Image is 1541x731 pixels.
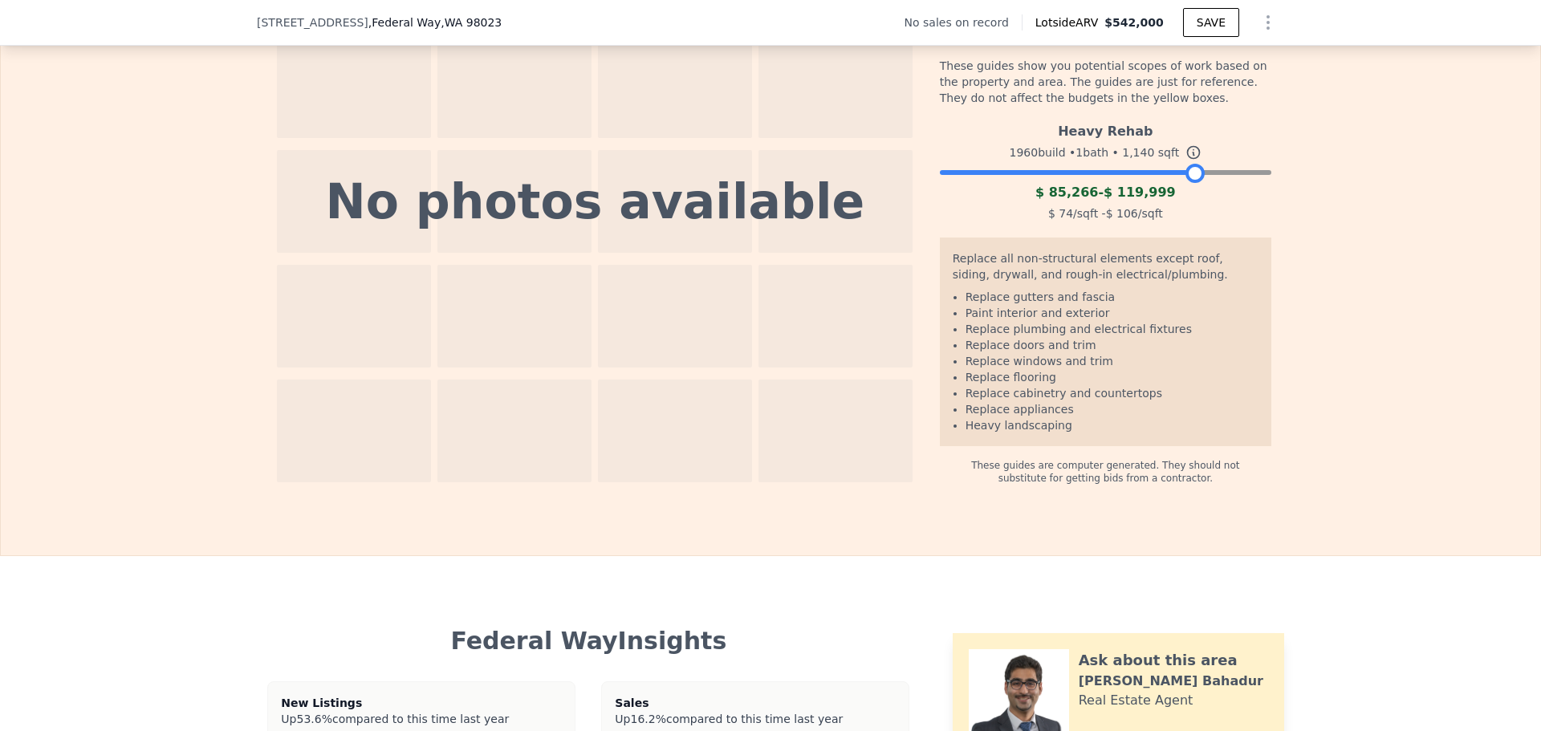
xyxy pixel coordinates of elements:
[1079,691,1193,710] div: Real Estate Agent
[257,14,368,30] span: [STREET_ADDRESS]
[940,116,1271,141] div: Heavy Rehab
[441,16,502,29] span: , WA 98023
[296,713,331,725] span: 53.6%
[1183,8,1239,37] button: SAVE
[966,305,1258,321] li: Paint interior and exterior
[966,369,1258,385] li: Replace flooring
[940,446,1271,485] div: These guides are computer generated. They should not substitute for getting bids from a contractor.
[326,177,865,225] div: No photos available
[966,385,1258,401] li: Replace cabinetry and countertops
[966,417,1258,433] li: Heavy landscaping
[1048,207,1073,220] span: $ 74
[1252,6,1284,39] button: Show Options
[1104,185,1176,200] span: $ 119,999
[615,695,896,711] div: Sales
[281,695,562,711] div: New Listings
[270,627,908,656] div: Federal Way Insights
[1104,16,1164,29] span: $542,000
[940,183,1271,202] div: -
[1035,14,1104,30] span: Lotside ARV
[615,711,896,721] div: Up compared to this time last year
[953,250,1258,289] div: Replace all non-structural elements except roof, siding, drywall, and rough-in electrical/plumbing.
[966,321,1258,337] li: Replace plumbing and electrical fixtures
[281,711,562,721] div: Up compared to this time last year
[966,289,1258,305] li: Replace gutters and fascia
[1079,649,1238,672] div: Ask about this area
[940,202,1271,225] div: /sqft - /sqft
[940,141,1271,164] div: 1960 build • 1 bath • sqft
[1122,146,1154,159] span: 1,140
[1035,185,1098,200] span: $ 85,266
[940,48,1271,116] div: These guides show you potential scopes of work based on the property and area. The guides are jus...
[966,401,1258,417] li: Replace appliances
[1079,672,1263,691] div: [PERSON_NAME] Bahadur
[966,353,1258,369] li: Replace windows and trim
[630,713,665,725] span: 16.2%
[966,337,1258,353] li: Replace doors and trim
[1106,207,1138,220] span: $ 106
[905,14,1022,30] div: No sales on record
[368,14,502,30] span: , Federal Way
